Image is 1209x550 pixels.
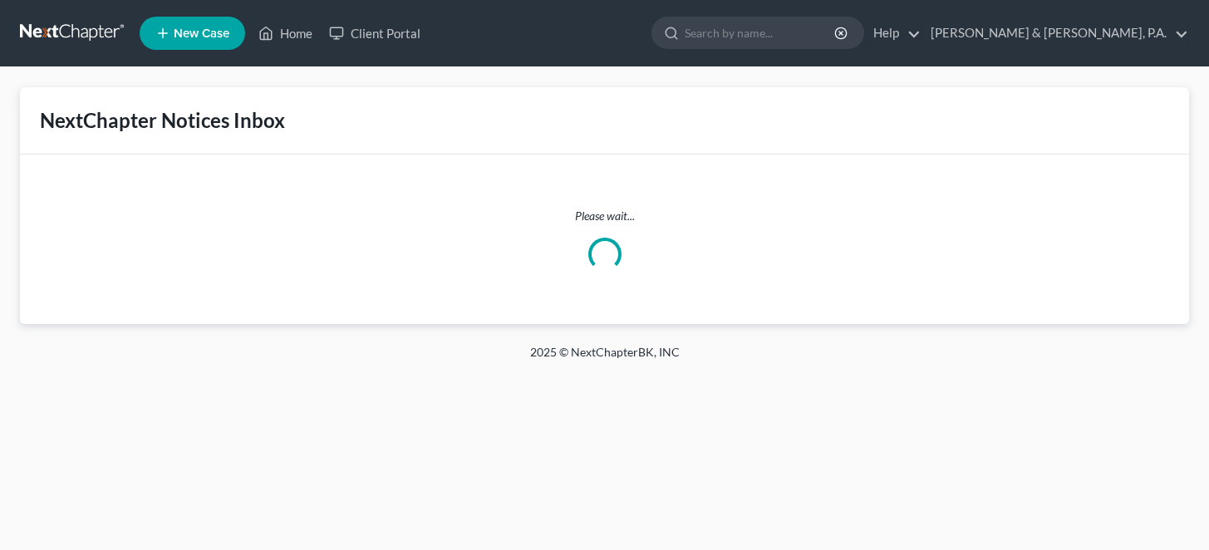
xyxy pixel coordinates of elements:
div: NextChapter Notices Inbox [40,107,1169,134]
a: Help [865,18,921,48]
a: [PERSON_NAME] & [PERSON_NAME], P.A. [922,18,1188,48]
p: Please wait... [33,208,1176,224]
input: Search by name... [685,17,837,48]
span: New Case [174,27,229,40]
a: Client Portal [321,18,429,48]
div: 2025 © NextChapterBK, INC [131,344,1079,374]
a: Home [250,18,321,48]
